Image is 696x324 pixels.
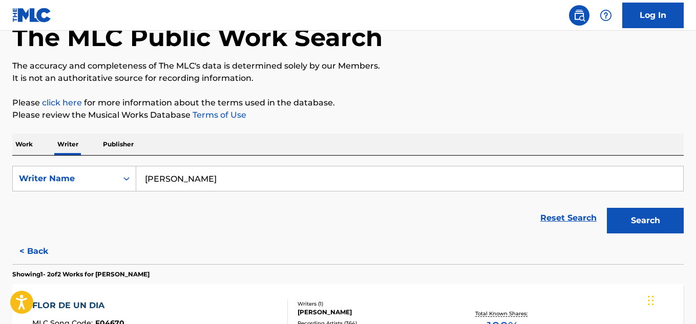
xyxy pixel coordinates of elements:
a: Public Search [569,5,589,26]
a: Reset Search [535,207,602,229]
p: Showing 1 - 2 of 2 Works for [PERSON_NAME] [12,270,150,279]
p: Publisher [100,134,137,155]
p: Writer [54,134,81,155]
button: Search [607,208,684,233]
a: click here [42,98,82,107]
div: Widget de chat [645,275,696,324]
a: Log In [622,3,684,28]
p: Please review the Musical Works Database [12,109,684,121]
p: Please for more information about the terms used in the database. [12,97,684,109]
iframe: Chat Widget [645,275,696,324]
img: MLC Logo [12,8,52,23]
div: Writer Name [19,172,111,185]
img: help [600,9,612,21]
div: Writers ( 1 ) [298,300,447,308]
form: Search Form [12,166,684,239]
p: Work [12,134,36,155]
div: FLOR DE UN DIA [32,299,124,312]
div: [PERSON_NAME] [298,308,447,317]
div: Arrastrar [648,285,654,316]
img: search [573,9,585,21]
p: The accuracy and completeness of The MLC's data is determined solely by our Members. [12,60,684,72]
p: It is not an authoritative source for recording information. [12,72,684,84]
div: Help [596,5,616,26]
button: < Back [12,239,74,264]
p: Total Known Shares: [475,310,530,317]
a: Terms of Use [191,110,246,120]
h1: The MLC Public Work Search [12,22,383,53]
